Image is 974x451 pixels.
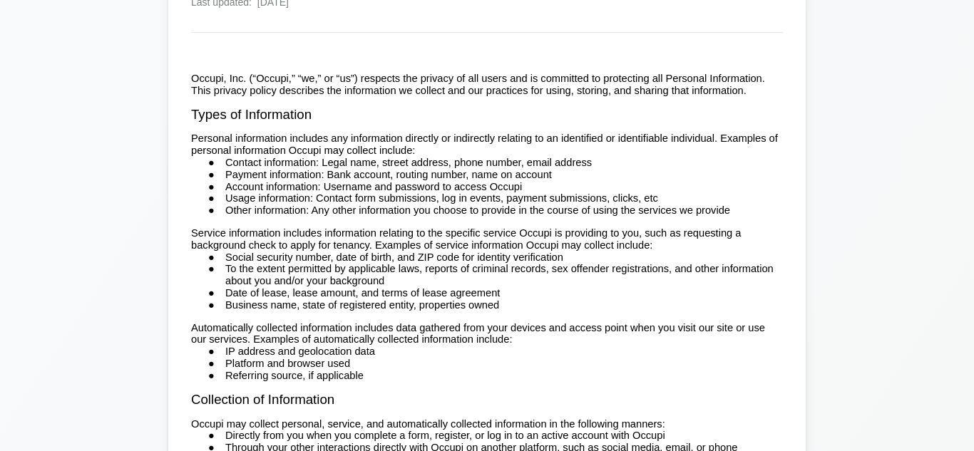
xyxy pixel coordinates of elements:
span: IP address and geolocation data [225,346,375,357]
span: Account information: Username and password to access Occupi [225,181,522,192]
span: Other information: Any other information you choose to provide in the course of using the service... [225,204,730,216]
span: Collection of Information [191,392,334,407]
span: Payment information: Bank account, routing number, name on account [225,169,552,180]
span: Contact information: Legal name, street address, phone number, email address [225,157,592,168]
span: Automatically collected information includes data gathered from your devices and access point whe... [191,322,765,346]
span: Directly from you when you complete a form, register, or log in to an active account with Occupi [225,430,665,441]
span: Types of Information [191,107,312,122]
span: Social security number, date of birth, and ZIP code for identity verification [225,252,563,263]
span: Business name, state of registered entity, properties owned [225,299,499,311]
span: Service information includes information relating to the specific service Occupi is providing to ... [191,227,741,251]
span: Occupi may collect personal, service, and automatically collected information in the following ma... [191,418,665,430]
span: Date of lease, lease amount, and terms of lease agreement [225,287,500,299]
span: Platform and browser used [225,358,350,369]
span: Referring source, if applicable [225,370,364,381]
span: To the extent permitted by applicable laws, reports of criminal records, sex offender registratio... [225,263,774,286]
span: Occupi, Inc. (“Occupi,” “we,” or “us”) respects the privacy of all users and is committed to prot... [191,73,765,96]
span: Usage information: Contact form submissions, log in events, payment submissions, clicks, etc [225,192,658,204]
span: Personal information includes any information directly or indirectly relating to an identified or... [191,133,778,156]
